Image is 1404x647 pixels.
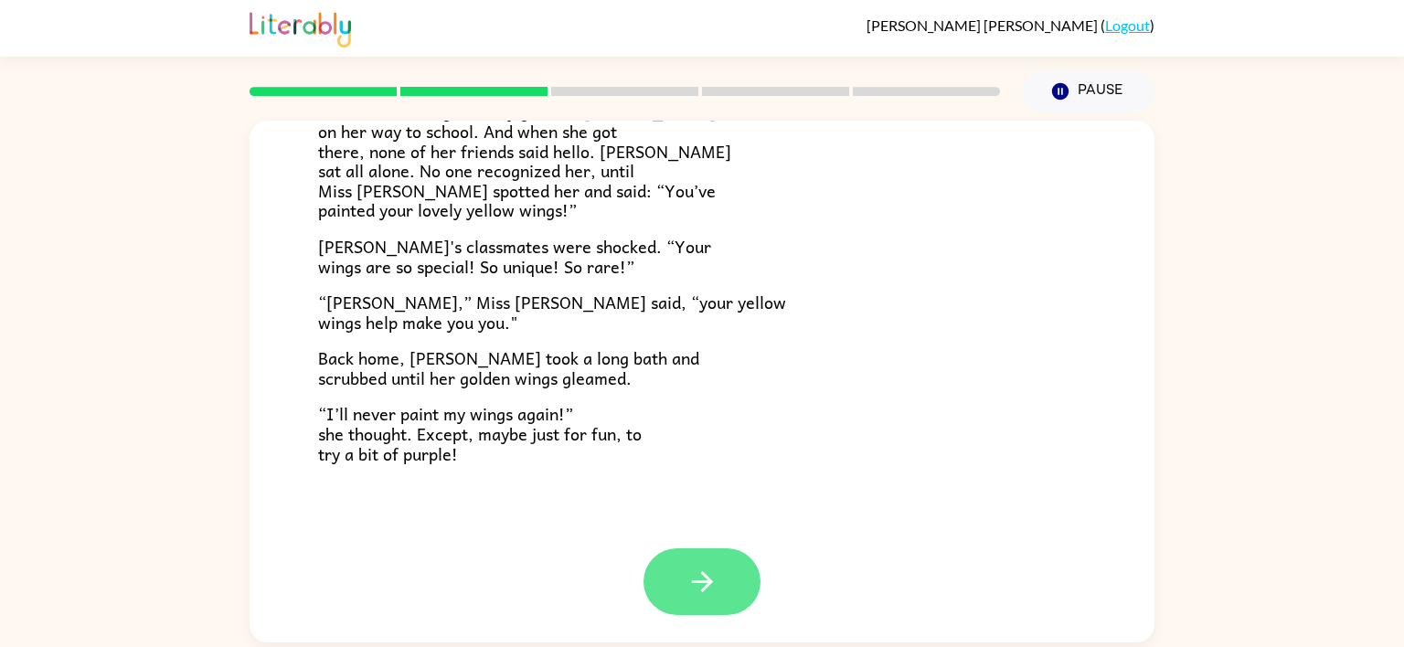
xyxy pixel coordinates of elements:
span: The next morning, nobody greeted [PERSON_NAME] on her way to school. And when she got there, none... [318,98,731,223]
span: Back home, [PERSON_NAME] took a long bath and scrubbed until her golden wings gleamed. [318,345,699,391]
span: [PERSON_NAME] [PERSON_NAME] [867,16,1101,34]
a: Logout [1105,16,1150,34]
span: “[PERSON_NAME],” Miss [PERSON_NAME] said, “your yellow wings help make you you." [318,289,786,335]
span: “I’ll never paint my wings again!” she thought. Except, maybe just for fun, to try a bit of purple! [318,400,642,466]
div: ( ) [867,16,1154,34]
span: [PERSON_NAME]'s classmates were shocked. “Your wings are so special! So unique! So rare!” [318,233,711,280]
img: Literably [250,7,351,48]
button: Pause [1022,70,1154,112]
